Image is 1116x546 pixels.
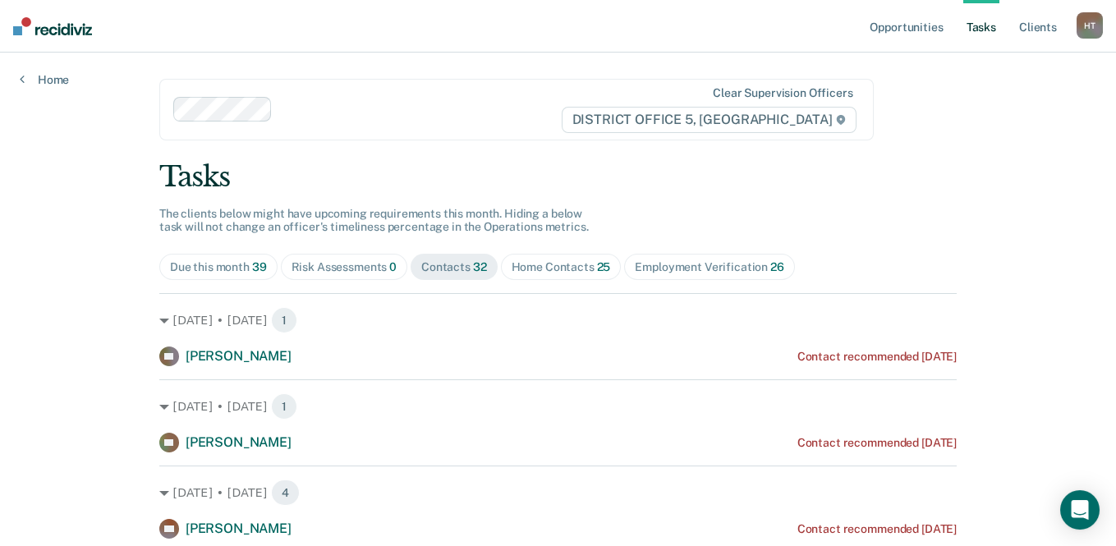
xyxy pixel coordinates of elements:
span: [PERSON_NAME] [186,348,292,364]
div: Risk Assessments [292,260,397,274]
span: 4 [271,479,300,506]
div: Contacts [421,260,487,274]
span: 0 [389,260,397,273]
span: 1 [271,307,297,333]
a: Home [20,72,69,87]
span: 26 [770,260,784,273]
div: Due this month [170,260,267,274]
span: [PERSON_NAME] [186,521,292,536]
button: HT [1077,12,1103,39]
img: Recidiviz [13,17,92,35]
div: [DATE] • [DATE] 1 [159,307,957,333]
div: Contact recommended [DATE] [797,436,957,450]
span: 1 [271,393,297,420]
div: Open Intercom Messenger [1060,490,1100,530]
div: Contact recommended [DATE] [797,522,957,536]
span: [PERSON_NAME] [186,434,292,450]
span: 25 [597,260,611,273]
div: Contact recommended [DATE] [797,350,957,364]
div: [DATE] • [DATE] 4 [159,479,957,506]
div: H T [1077,12,1103,39]
span: DISTRICT OFFICE 5, [GEOGRAPHIC_DATA] [562,107,857,133]
div: Clear supervision officers [713,86,852,100]
div: [DATE] • [DATE] 1 [159,393,957,420]
span: The clients below might have upcoming requirements this month. Hiding a below task will not chang... [159,207,589,234]
span: 39 [252,260,267,273]
div: Home Contacts [512,260,611,274]
div: Employment Verification [635,260,783,274]
span: 32 [473,260,487,273]
div: Tasks [159,160,957,194]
